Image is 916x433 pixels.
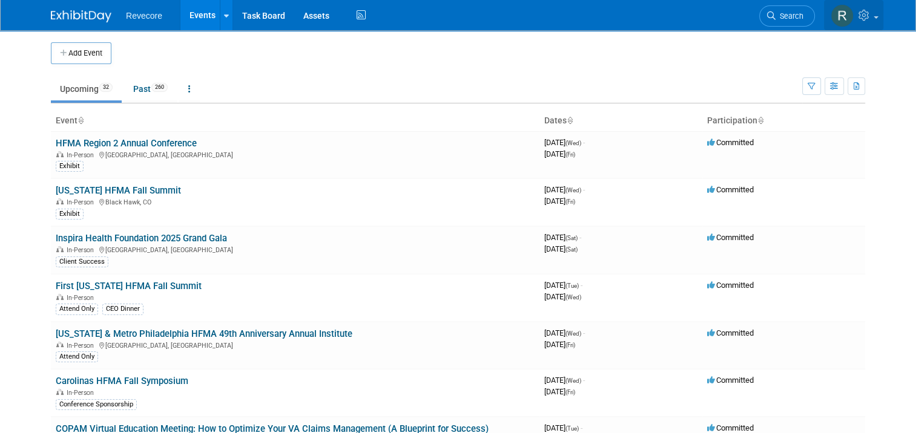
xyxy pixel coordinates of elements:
[565,198,575,205] span: (Fri)
[707,138,754,147] span: Committed
[67,342,97,350] span: In-Person
[759,5,815,27] a: Search
[565,246,578,253] span: (Sat)
[67,294,97,302] span: In-Person
[56,185,181,196] a: [US_STATE] HFMA Fall Summit
[126,11,162,21] span: Revecore
[51,77,122,100] a: Upcoming32
[67,151,97,159] span: In-Person
[51,111,539,131] th: Event
[102,304,143,314] div: CEO Dinner
[581,281,582,290] span: -
[544,197,575,206] span: [DATE]
[776,11,803,21] span: Search
[707,328,754,337] span: Committed
[565,187,581,194] span: (Wed)
[702,111,865,131] th: Participation
[565,151,575,158] span: (Fri)
[579,233,581,242] span: -
[56,304,98,314] div: Attend Only
[539,111,702,131] th: Dates
[544,340,575,349] span: [DATE]
[544,281,582,290] span: [DATE]
[151,83,168,92] span: 260
[56,209,84,220] div: Exhibit
[56,376,188,386] a: Carolinas HFMA Fall Symposium
[56,351,98,362] div: Attend Only
[565,140,581,146] span: (Wed)
[67,389,97,397] span: In-Person
[56,281,202,291] a: First [US_STATE] HFMA Fall Summit
[757,116,763,125] a: Sort by Participation Type
[56,389,64,395] img: In-Person Event
[583,328,585,337] span: -
[56,151,64,157] img: In-Person Event
[565,425,579,432] span: (Tue)
[56,328,352,339] a: [US_STATE] & Metro Philadelphia HFMA 49th Anniversary Annual Institute
[56,399,137,410] div: Conference Sponsorship
[67,246,97,254] span: In-Person
[56,244,535,254] div: [GEOGRAPHIC_DATA], [GEOGRAPHIC_DATA]
[77,116,84,125] a: Sort by Event Name
[56,340,535,350] div: [GEOGRAPHIC_DATA], [GEOGRAPHIC_DATA]
[51,10,111,22] img: ExhibitDay
[567,116,573,125] a: Sort by Start Date
[56,198,64,204] img: In-Person Event
[544,149,575,158] span: [DATE]
[56,233,227,244] a: Inspira Health Foundation 2025 Grand Gala
[51,42,111,64] button: Add Event
[544,138,585,147] span: [DATE]
[544,233,581,242] span: [DATE]
[565,377,581,384] span: (Wed)
[583,138,585,147] span: -
[544,244,578,253] span: [DATE]
[707,376,754,385] span: Committed
[56,342,64,348] img: In-Person Event
[56,138,197,149] a: HFMA Region 2 Annual Conference
[565,282,579,289] span: (Tue)
[565,330,581,337] span: (Wed)
[831,4,854,27] img: Rachael Sires
[56,256,108,267] div: Client Success
[565,235,578,241] span: (Sat)
[56,149,535,159] div: [GEOGRAPHIC_DATA], [GEOGRAPHIC_DATA]
[56,294,64,300] img: In-Person Event
[124,77,177,100] a: Past260
[544,387,575,396] span: [DATE]
[544,423,582,432] span: [DATE]
[67,198,97,206] span: In-Person
[56,161,84,172] div: Exhibit
[544,376,585,385] span: [DATE]
[565,294,581,301] span: (Wed)
[707,233,754,242] span: Committed
[544,328,585,337] span: [DATE]
[544,292,581,301] span: [DATE]
[583,185,585,194] span: -
[583,376,585,385] span: -
[99,83,113,92] span: 32
[707,281,754,290] span: Committed
[581,423,582,432] span: -
[56,246,64,252] img: In-Person Event
[565,389,575,396] span: (Fri)
[544,185,585,194] span: [DATE]
[565,342,575,348] span: (Fri)
[56,197,535,206] div: Black Hawk, CO
[707,423,754,432] span: Committed
[707,185,754,194] span: Committed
